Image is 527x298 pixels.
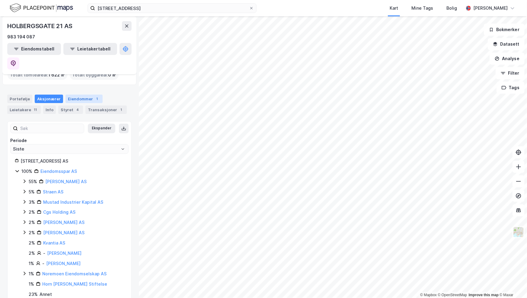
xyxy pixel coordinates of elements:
div: 23 % [29,291,38,298]
div: 1 [94,96,100,102]
button: Open [120,147,125,151]
iframe: Chat Widget [497,269,527,298]
a: Kvantia AS [43,240,65,245]
button: Tags [497,82,525,94]
div: 2% [29,209,35,216]
div: 2% [29,219,35,226]
div: 3% [29,199,35,206]
div: Periode [10,137,129,144]
div: Mine Tags [411,5,433,12]
div: 2% [29,250,35,257]
img: logo.f888ab2527a4732fd821a326f86c7f29.svg [10,3,73,13]
div: 983 194 087 [7,33,35,40]
div: 1% [29,260,34,267]
div: Annet [40,291,52,298]
div: [STREET_ADDRESS] AS [21,157,124,165]
img: Z [513,226,524,238]
div: Portefølje [7,95,32,103]
div: 1% [29,280,34,288]
button: Eiendomstabell [7,43,61,55]
div: Transaksjoner [85,105,127,114]
button: Filter [496,67,525,79]
div: Totalt tomteareal : [8,70,67,80]
div: 1% [29,270,34,277]
a: [PERSON_NAME] AS [43,220,85,225]
div: 55% [29,178,37,185]
input: Søk [18,124,84,133]
a: Horn [PERSON_NAME] Stiftelse [42,281,107,287]
a: Noremoen Eiendomselskap AS [42,271,107,276]
div: 5% [29,188,35,196]
div: Leietakere [7,105,41,114]
a: Mustad Industrier Kapital AS [43,199,103,205]
div: 2% [29,229,35,236]
button: Ekspander [88,124,115,133]
div: Totalt byggareal : [70,70,119,80]
a: [PERSON_NAME] AS [43,230,85,235]
div: HOLBERGSGATE 21 AS [7,21,73,31]
input: Søk på adresse, matrikkel, gårdeiere, leietakere eller personer [95,4,249,13]
button: Datasett [488,38,525,50]
div: 4 [75,107,81,113]
div: Kart [390,5,398,12]
div: 2% [29,239,35,247]
button: Analyse [490,53,525,65]
button: Bokmerker [484,24,525,36]
a: Cgs Holding AS [43,209,75,215]
input: ClearOpen [11,144,128,154]
a: Improve this map [469,293,499,297]
a: [PERSON_NAME] [46,261,81,266]
div: 11 [32,107,38,113]
div: Info [43,105,56,114]
a: [PERSON_NAME] [47,251,81,256]
div: - [42,260,44,267]
div: Aksjonærer [35,95,63,103]
div: Styret [58,105,83,114]
div: Eiendommer [65,95,103,103]
a: [PERSON_NAME] AS [45,179,87,184]
div: Kontrollprogram for chat [497,269,527,298]
a: Eiendomsspar AS [40,169,77,174]
span: 1 622 ㎡ [48,71,65,79]
a: OpenStreetMap [438,293,467,297]
div: [PERSON_NAME] [473,5,508,12]
a: Straen AS [43,189,63,194]
a: Mapbox [420,293,437,297]
button: Leietakertabell [63,43,117,55]
div: Bolig [446,5,457,12]
span: 0 ㎡ [108,71,116,79]
div: 1 [118,107,124,113]
div: - [43,250,45,257]
div: 100% [21,168,32,175]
